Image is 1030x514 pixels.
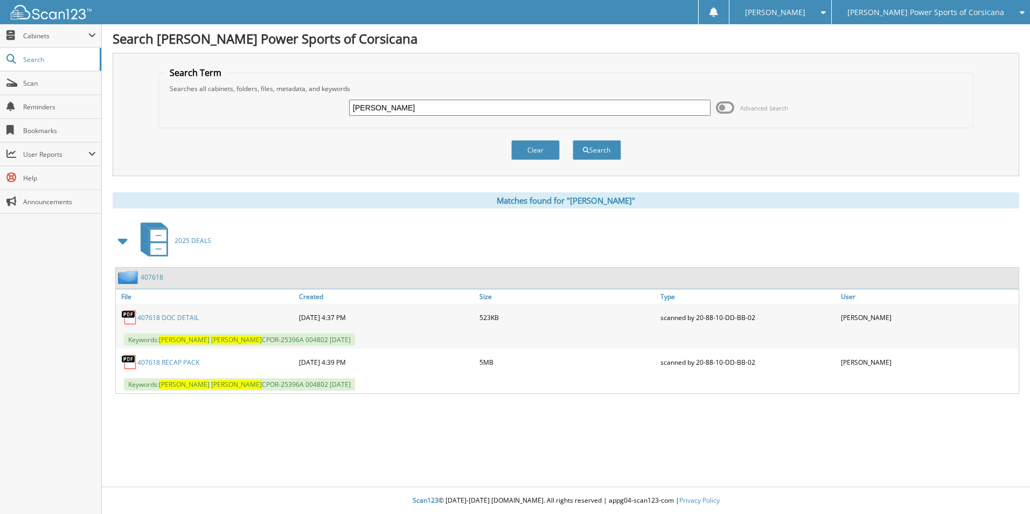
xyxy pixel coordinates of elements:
div: 523KB [477,307,657,328]
a: Type [658,289,838,304]
span: [PERSON_NAME] [211,335,262,344]
span: Cabinets [23,31,88,40]
legend: Search Term [164,67,227,79]
div: [PERSON_NAME] [838,351,1019,373]
span: [PERSON_NAME] [159,380,210,389]
a: 407618 [141,273,163,282]
span: Scan [23,79,96,88]
img: scan123-logo-white.svg [11,5,92,19]
span: Advanced Search [740,104,788,112]
button: Search [573,140,621,160]
span: Announcements [23,197,96,206]
div: 5MB [477,351,657,373]
a: Created [296,289,477,304]
span: Search [23,55,94,64]
a: 407618 RECAP PACK [137,358,199,367]
div: Searches all cabinets, folders, files, metadata, and keywords [164,84,968,93]
span: Keywords: CPOR-25396A 004802 [DATE] [124,378,355,391]
img: PDF.png [121,309,137,325]
span: Help [23,173,96,183]
div: [DATE] 4:37 PM [296,307,477,328]
div: © [DATE]-[DATE] [DOMAIN_NAME]. All rights reserved | appg04-scan123-com | [102,488,1030,514]
span: [PERSON_NAME] [211,380,262,389]
span: [PERSON_NAME] [745,9,805,16]
span: Bookmarks [23,126,96,135]
span: 2025 DEALS [175,236,211,245]
a: Privacy Policy [679,496,720,505]
a: 407618 DOC DETAIL [137,313,199,322]
iframe: Chat Widget [976,462,1030,514]
a: Size [477,289,657,304]
img: PDF.png [121,354,137,370]
a: User [838,289,1019,304]
a: 2025 DEALS [134,219,211,262]
button: Clear [511,140,560,160]
span: [PERSON_NAME] Power Sports of Corsicana [847,9,1004,16]
div: [DATE] 4:39 PM [296,351,477,373]
img: folder2.png [118,270,141,284]
span: [PERSON_NAME] [159,335,210,344]
span: Reminders [23,102,96,112]
span: Scan123 [413,496,439,505]
div: scanned by 20-88-10-DD-BB-02 [658,307,838,328]
h1: Search [PERSON_NAME] Power Sports of Corsicana [113,30,1019,47]
div: scanned by 20-88-10-DD-BB-02 [658,351,838,373]
a: File [116,289,296,304]
div: Matches found for "[PERSON_NAME]" [113,192,1019,209]
span: User Reports [23,150,88,159]
span: Keywords: CPOR-25396A 004802 [DATE] [124,334,355,346]
div: [PERSON_NAME] [838,307,1019,328]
